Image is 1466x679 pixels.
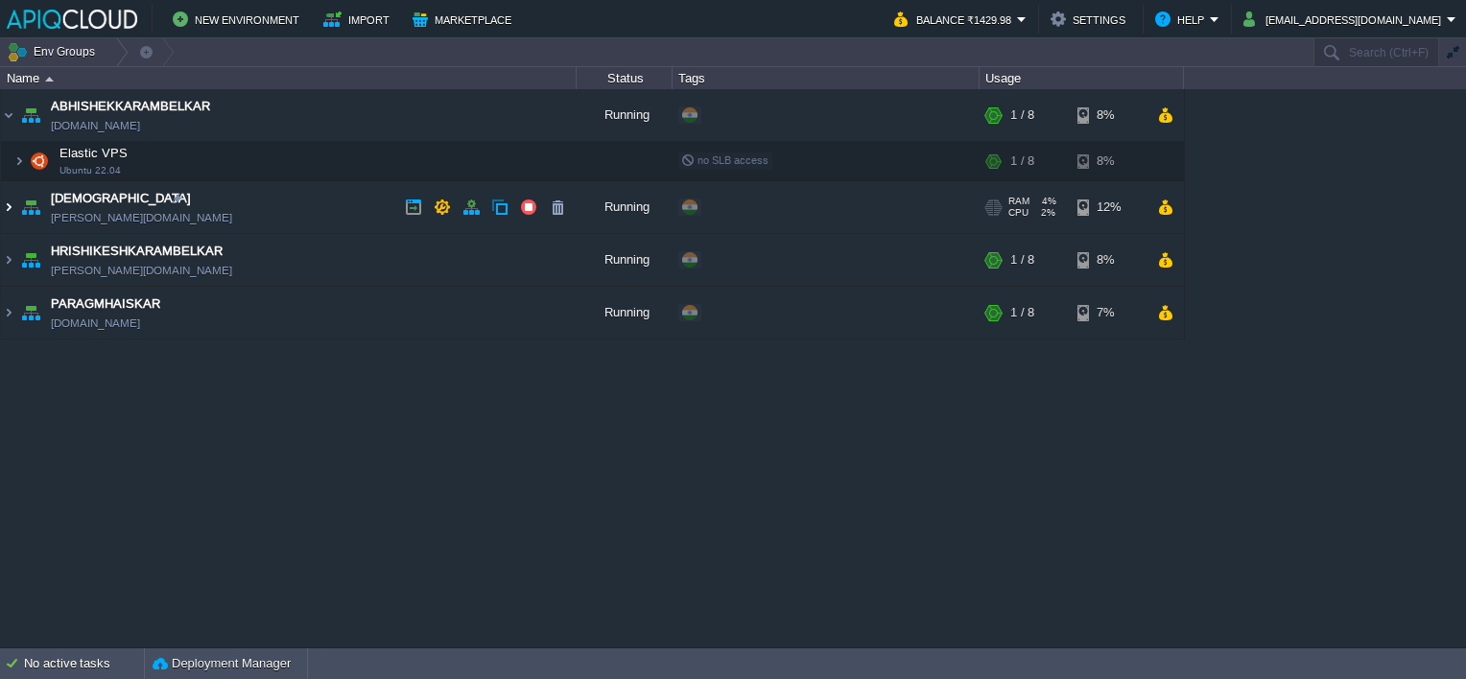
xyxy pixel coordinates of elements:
button: Help [1155,8,1210,31]
img: AMDAwAAAACH5BAEAAAAALAAAAAABAAEAAAICRAEAOw== [1,181,16,233]
div: Running [577,89,673,141]
div: 8% [1077,142,1140,180]
a: [DOMAIN_NAME] [51,314,140,333]
img: AMDAwAAAACH5BAEAAAAALAAAAAABAAEAAAICRAEAOw== [17,287,44,339]
a: ABHISHEKKARAMBELKAR [51,97,210,116]
div: Running [577,287,673,339]
button: Import [323,8,395,31]
div: 12% [1077,181,1140,233]
div: Status [578,67,672,89]
div: No active tasks [24,648,144,679]
div: Tags [674,67,979,89]
img: APIQCloud [7,10,137,29]
div: Usage [981,67,1183,89]
span: no SLB access [681,154,768,166]
a: PARAGMHAISKAR [51,294,160,314]
a: [PERSON_NAME][DOMAIN_NAME] [51,208,232,227]
img: AMDAwAAAACH5BAEAAAAALAAAAAABAAEAAAICRAEAOw== [17,89,44,141]
div: 8% [1077,89,1140,141]
img: AMDAwAAAACH5BAEAAAAALAAAAAABAAEAAAICRAEAOw== [1,234,16,286]
a: [DOMAIN_NAME] [51,116,140,135]
span: 4% [1037,196,1056,207]
a: [PERSON_NAME][DOMAIN_NAME] [51,261,232,280]
button: Balance ₹1429.98 [894,8,1017,31]
img: AMDAwAAAACH5BAEAAAAALAAAAAABAAEAAAICRAEAOw== [26,142,53,180]
span: Ubuntu 22.04 [59,165,121,176]
img: AMDAwAAAACH5BAEAAAAALAAAAAABAAEAAAICRAEAOw== [13,142,25,180]
img: AMDAwAAAACH5BAEAAAAALAAAAAABAAEAAAICRAEAOw== [17,234,44,286]
button: Settings [1051,8,1131,31]
div: Name [2,67,576,89]
button: Deployment Manager [153,654,291,673]
div: 7% [1077,287,1140,339]
span: RAM [1008,196,1029,207]
div: 1 / 8 [1010,287,1034,339]
div: 8% [1077,234,1140,286]
div: 1 / 8 [1010,142,1034,180]
div: Running [577,181,673,233]
button: [EMAIL_ADDRESS][DOMAIN_NAME] [1243,8,1447,31]
button: Marketplace [413,8,517,31]
div: 1 / 8 [1010,89,1034,141]
img: AMDAwAAAACH5BAEAAAAALAAAAAABAAEAAAICRAEAOw== [1,287,16,339]
a: [DEMOGRAPHIC_DATA] [51,189,191,208]
span: Elastic VPS [58,145,130,161]
img: AMDAwAAAACH5BAEAAAAALAAAAAABAAEAAAICRAEAOw== [45,77,54,82]
a: Elastic VPSUbuntu 22.04 [58,146,130,160]
img: AMDAwAAAACH5BAEAAAAALAAAAAABAAEAAAICRAEAOw== [17,181,44,233]
div: Running [577,234,673,286]
span: CPU [1008,207,1029,219]
img: AMDAwAAAACH5BAEAAAAALAAAAAABAAEAAAICRAEAOw== [1,89,16,141]
div: 1 / 8 [1010,234,1034,286]
span: 2% [1036,207,1055,219]
button: New Environment [173,8,305,31]
a: HRISHIKESHKARAMBELKAR [51,242,223,261]
button: Env Groups [7,38,102,65]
